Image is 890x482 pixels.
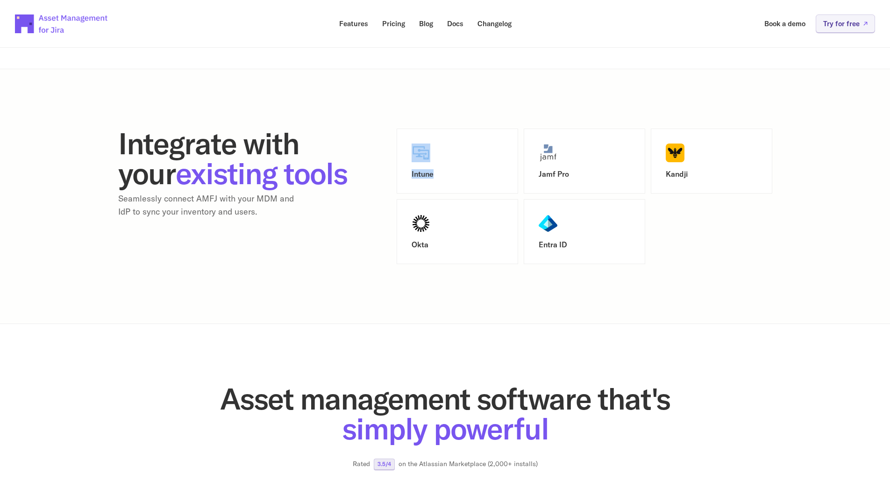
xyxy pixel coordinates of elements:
a: Book a demo [758,14,812,33]
h3: Entra ID [539,240,630,249]
p: Changelog [477,20,512,27]
span: simply powerful [342,410,548,447]
p: Features [339,20,368,27]
a: Features [333,14,375,33]
p: on the Atlassian Marketplace (2,000+ installs) [399,460,538,469]
a: Pricing [376,14,412,33]
p: Pricing [382,20,405,27]
a: Blog [413,14,440,33]
p: Rated [353,460,370,469]
h3: Intune [412,170,503,179]
p: Book a demo [764,20,805,27]
p: Seamlessly connect AMFJ with your MDM and IdP to sync your inventory and users. [118,192,305,219]
h2: Asset management software that's [118,384,772,444]
a: Try for free [816,14,875,33]
h3: Jamf Pro [539,170,630,179]
p: Blog [419,20,433,27]
a: Docs [441,14,470,33]
p: Try for free [823,20,860,27]
p: 3.5/4 [377,461,391,467]
h2: Integrate with your [118,129,352,188]
h3: Okta [412,240,503,249]
h3: Kandji [666,170,757,179]
a: Changelog [471,14,518,33]
p: Docs [447,20,463,27]
span: existing tools [176,154,347,192]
